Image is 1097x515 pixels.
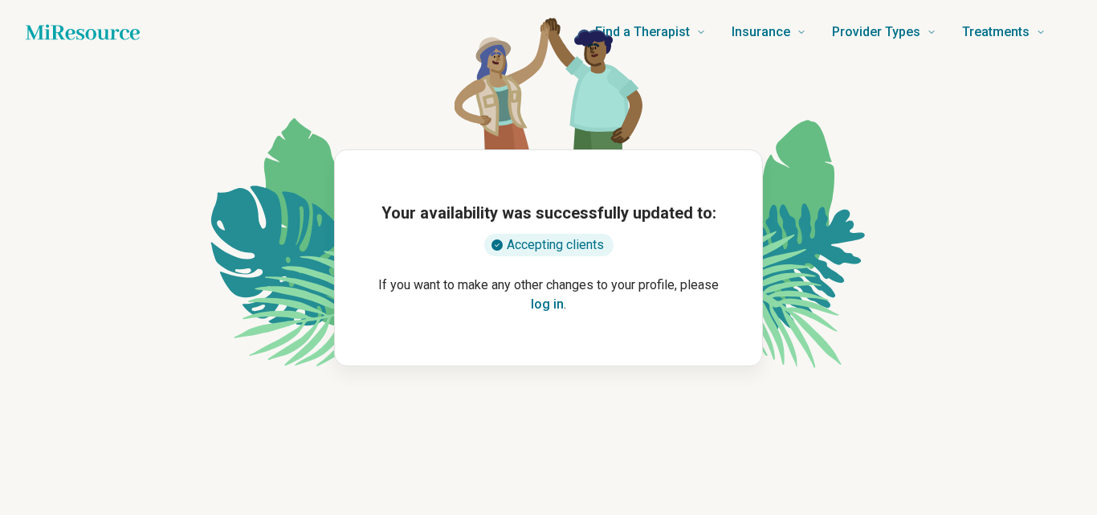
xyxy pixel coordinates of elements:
[531,295,564,314] button: log in
[381,202,716,224] h1: Your availability was successfully updated to:
[361,276,736,314] p: If you want to make any other changes to your profile, please .
[832,21,920,43] span: Provider Types
[484,234,614,256] div: Accepting clients
[962,21,1030,43] span: Treatments
[26,16,140,48] a: Home page
[732,21,790,43] span: Insurance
